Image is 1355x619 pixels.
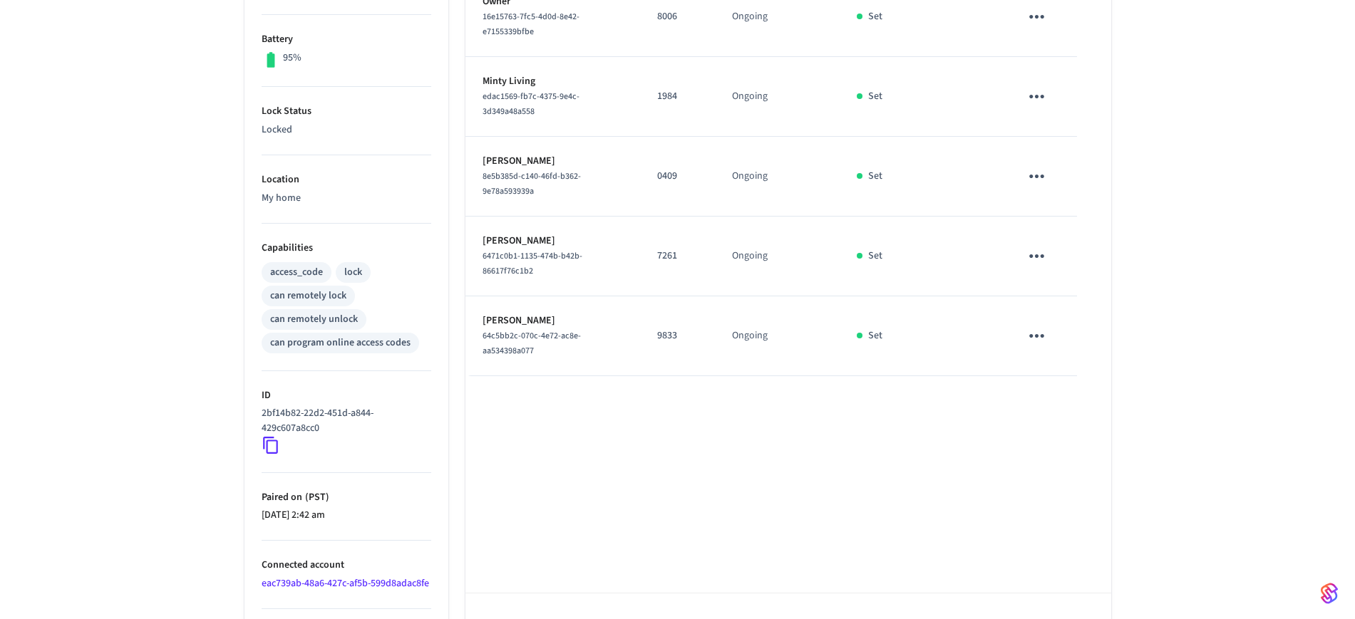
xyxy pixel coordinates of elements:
td: Ongoing [715,137,840,217]
p: 7261 [657,249,698,264]
p: 8006 [657,9,698,24]
p: Set [868,328,882,343]
td: Ongoing [715,57,840,137]
p: Lock Status [262,104,431,119]
p: 0409 [657,169,698,184]
p: Minty Living [483,74,623,89]
div: can program online access codes [270,335,411,350]
p: [PERSON_NAME] [483,313,623,328]
p: My home [262,191,431,206]
p: [DATE] 2:42 am [262,508,431,523]
span: ( PST ) [302,490,329,504]
div: can remotely unlock [270,312,358,327]
span: 8e5b385d-c140-46fd-b362-9e78a593939a [483,170,581,197]
img: SeamLogoGradient.69752ec5.svg [1321,582,1338,605]
div: access_code [270,265,323,280]
p: Locked [262,123,431,137]
p: Set [868,169,882,184]
p: Paired on [262,490,431,505]
span: 16e15763-7fc5-4d0d-8e42-e7155339bfbe [483,11,579,38]
a: eac739ab-48a6-427c-af5b-599d8adac8fe [262,576,429,591]
p: Connected account [262,558,431,573]
p: ID [262,388,431,403]
div: can remotely lock [270,288,346,303]
p: Set [868,9,882,24]
td: Ongoing [715,217,840,296]
span: edac1569-fb7c-4375-9e4c-3d349a48a558 [483,90,579,118]
p: Location [262,172,431,187]
p: 9833 [657,328,698,343]
p: [PERSON_NAME] [483,154,623,169]
span: 6471c0b1-1135-474b-b42b-86617f76c1b2 [483,250,582,277]
td: Ongoing [715,296,840,376]
p: 95% [283,51,302,66]
p: Set [868,249,882,264]
div: lock [344,265,362,280]
p: Battery [262,32,431,47]
p: Capabilities [262,241,431,256]
span: 64c5bb2c-070c-4e72-ac8e-aa534398a077 [483,330,581,357]
p: [PERSON_NAME] [483,234,623,249]
p: Set [868,89,882,104]
p: 1984 [657,89,698,104]
p: 2bf14b82-22d2-451d-a844-429c607a8cc0 [262,406,426,436]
